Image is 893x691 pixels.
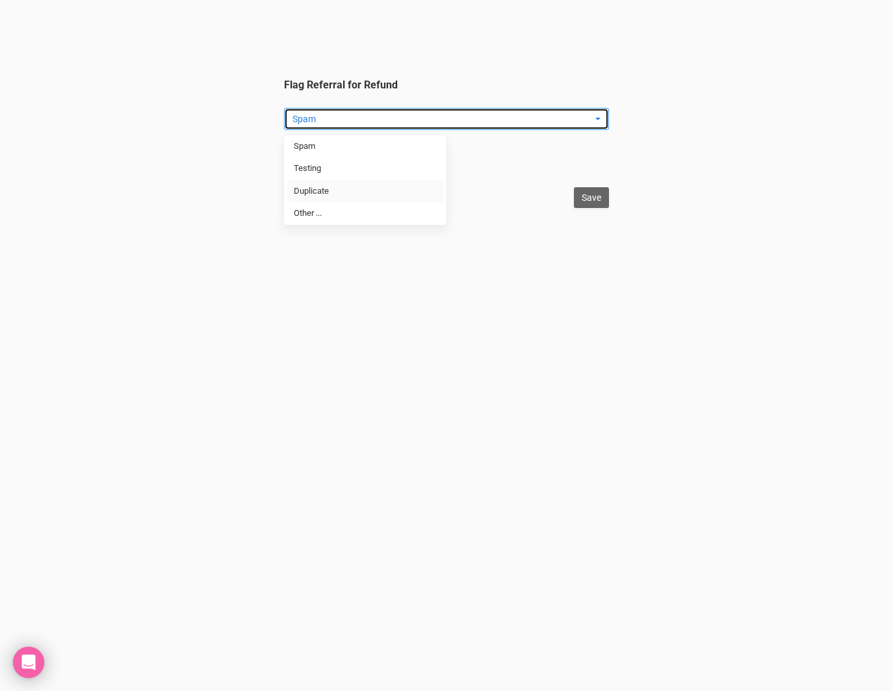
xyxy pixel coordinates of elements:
[13,647,44,678] div: Open Intercom Messenger
[284,78,609,178] legend: Flag Referral for Refund
[294,163,321,175] span: Testing
[294,207,322,220] span: Other ...
[292,112,592,125] span: Spam
[574,187,609,208] input: Save
[294,140,315,153] span: Spam
[284,108,609,130] button: Spam
[294,185,329,198] span: Duplicate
